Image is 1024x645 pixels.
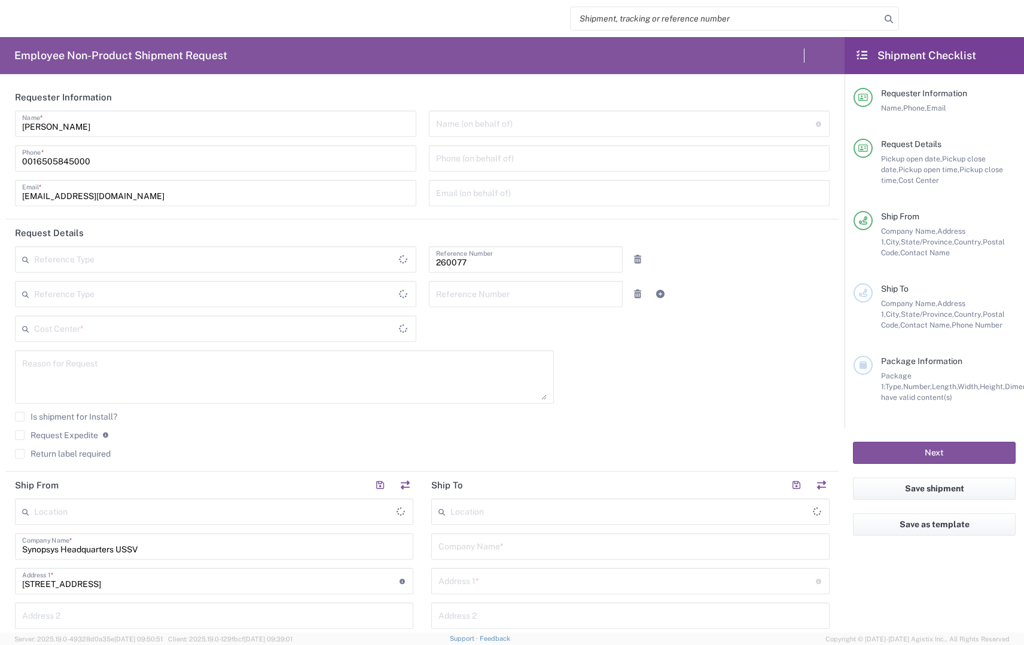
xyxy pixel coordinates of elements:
h2: Shipment Checklist [855,48,976,63]
span: Phone Number [952,320,1002,329]
button: Save as template [853,513,1016,536]
span: Cost Center [898,176,939,185]
span: Contact Name, [900,320,952,329]
span: Request Details [881,139,941,149]
label: Return label required [15,449,111,458]
span: Width, [958,382,980,391]
a: Add Reference [652,286,669,302]
span: Ship From [881,212,919,221]
span: Requester Information [881,88,967,98]
span: Type, [885,382,903,391]
a: Remove Reference [629,251,646,268]
span: State/Province, [901,310,954,319]
h2: Employee Non-Product Shipment Request [14,48,227,63]
span: Email [927,103,946,112]
button: Next [853,442,1016,464]
span: City, [886,310,901,319]
button: Save shipment [853,478,1016,500]
span: Ship To [881,284,909,294]
label: Is shipment for Install? [15,412,117,421]
span: Contact Name [900,248,950,257]
span: State/Province, [901,237,954,246]
span: [DATE] 09:39:01 [244,635,292,643]
span: Company Name, [881,227,937,236]
span: Country, [954,237,983,246]
h2: Request Details [15,227,84,239]
span: City, [886,237,901,246]
span: Length, [932,382,958,391]
h2: Ship From [15,479,59,491]
span: Package Information [881,356,962,366]
span: Server: 2025.19.0-49328d0a35e [14,635,163,643]
span: [DATE] 09:50:51 [114,635,163,643]
a: Feedback [480,635,510,642]
input: Shipment, tracking or reference number [571,7,880,30]
span: Number, [903,382,932,391]
span: Height, [980,382,1005,391]
span: Pickup open date, [881,154,942,163]
span: Copyright © [DATE]-[DATE] Agistix Inc., All Rights Reserved [825,634,1010,644]
span: Company Name, [881,299,937,308]
span: Name, [881,103,903,112]
span: Country, [954,310,983,319]
label: Request Expedite [15,430,98,440]
a: Remove Reference [629,286,646,302]
a: Support [450,635,480,642]
h2: Requester Information [15,91,112,103]
h2: Ship To [431,479,463,491]
span: Phone, [903,103,927,112]
span: Pickup open time, [898,165,959,174]
span: Package 1: [881,371,912,391]
span: Client: 2025.19.0-129fbcf [168,635,292,643]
